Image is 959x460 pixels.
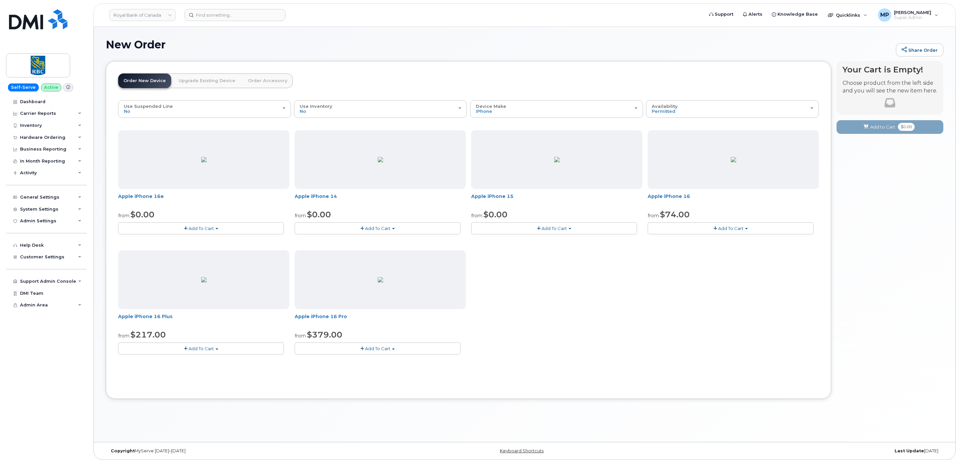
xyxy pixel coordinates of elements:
div: Apple iPhone 14 [295,193,466,206]
a: Apple iPhone 16 Plus [118,313,173,319]
span: No [300,108,306,114]
h4: Your Cart is Empty! [843,65,937,74]
span: iPhone [476,108,492,114]
button: Add To Cart [648,222,814,234]
div: Apple iPhone 16 Pro [295,313,466,326]
span: Add To Cart [189,346,214,351]
span: Permitted [652,108,675,114]
a: Order Accessory [243,73,293,88]
button: Add to Cart $0.00 [837,120,943,134]
a: Apple iPhone 16 [648,193,690,199]
button: Add To Cart [295,222,460,234]
a: Apple iPhone 14 [295,193,337,199]
button: Add To Cart [118,342,284,354]
a: Apple iPhone 16 Pro [295,313,347,319]
a: Apple iPhone 15 [471,193,514,199]
small: from [471,213,483,219]
div: Apple iPhone 16 [648,193,819,206]
span: Add To Cart [189,226,214,231]
small: from [648,213,659,219]
span: $217.00 [130,330,166,339]
div: Apple iPhone 15 [471,193,642,206]
span: Use Inventory [300,103,332,109]
small: from [295,213,306,219]
span: Use Suspended Line [124,103,173,109]
div: Apple iPhone 16 Plus [118,313,289,326]
span: Add To Cart [542,226,567,231]
span: No [124,108,130,114]
div: [DATE] [664,448,943,454]
a: Apple iPhone 16e [118,193,164,199]
button: Use Inventory No [294,100,467,118]
a: Share Order [896,43,943,57]
img: CF3D4CB1-4C2B-41DB-9064-0F6C383BB129.png [378,277,383,282]
img: 701041B0-7858-4894-A21F-E352904D2A4C.png [201,277,207,282]
span: Add To Cart [365,346,390,351]
small: from [118,213,129,219]
img: 1AD8B381-DE28-42E7-8D9B-FF8D21CC6502.png [731,157,736,162]
span: $0.00 [898,123,915,131]
span: Device Make [476,103,506,109]
span: $0.00 [484,210,508,219]
a: Upgrade Existing Device [173,73,241,88]
a: Keyboard Shortcuts [500,448,544,453]
span: Add to Cart [870,124,895,130]
span: Availability [652,103,678,109]
button: Add To Cart [471,222,637,234]
img: 96FE4D95-2934-46F2-B57A-6FE1B9896579.png [554,157,560,162]
button: Add To Cart [118,222,284,234]
a: Order New Device [118,73,171,88]
span: Add To Cart [365,226,390,231]
button: Device Make iPhone [470,100,643,118]
span: $74.00 [660,210,690,219]
button: Add To Cart [295,342,460,354]
small: from [295,333,306,339]
img: BB80DA02-9C0E-4782-AB1B-B1D93CAC2204.png [201,157,207,162]
div: Apple iPhone 16e [118,193,289,206]
span: $0.00 [307,210,331,219]
small: from [118,333,129,339]
h1: New Order [106,39,893,50]
span: Add To Cart [718,226,743,231]
strong: Last Update [895,448,924,453]
strong: Copyright [111,448,135,453]
p: Choose product from the left side and you will see the new item here. [843,79,937,95]
button: Availability Permitted [646,100,819,118]
span: $379.00 [307,330,342,339]
span: $0.00 [130,210,154,219]
button: Use Suspended Line No [118,100,291,118]
img: 6598ED92-4C32-42D3-A63C-95DFAC6CCF4E.png [378,157,383,162]
div: MyServe [DATE]–[DATE] [106,448,385,454]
